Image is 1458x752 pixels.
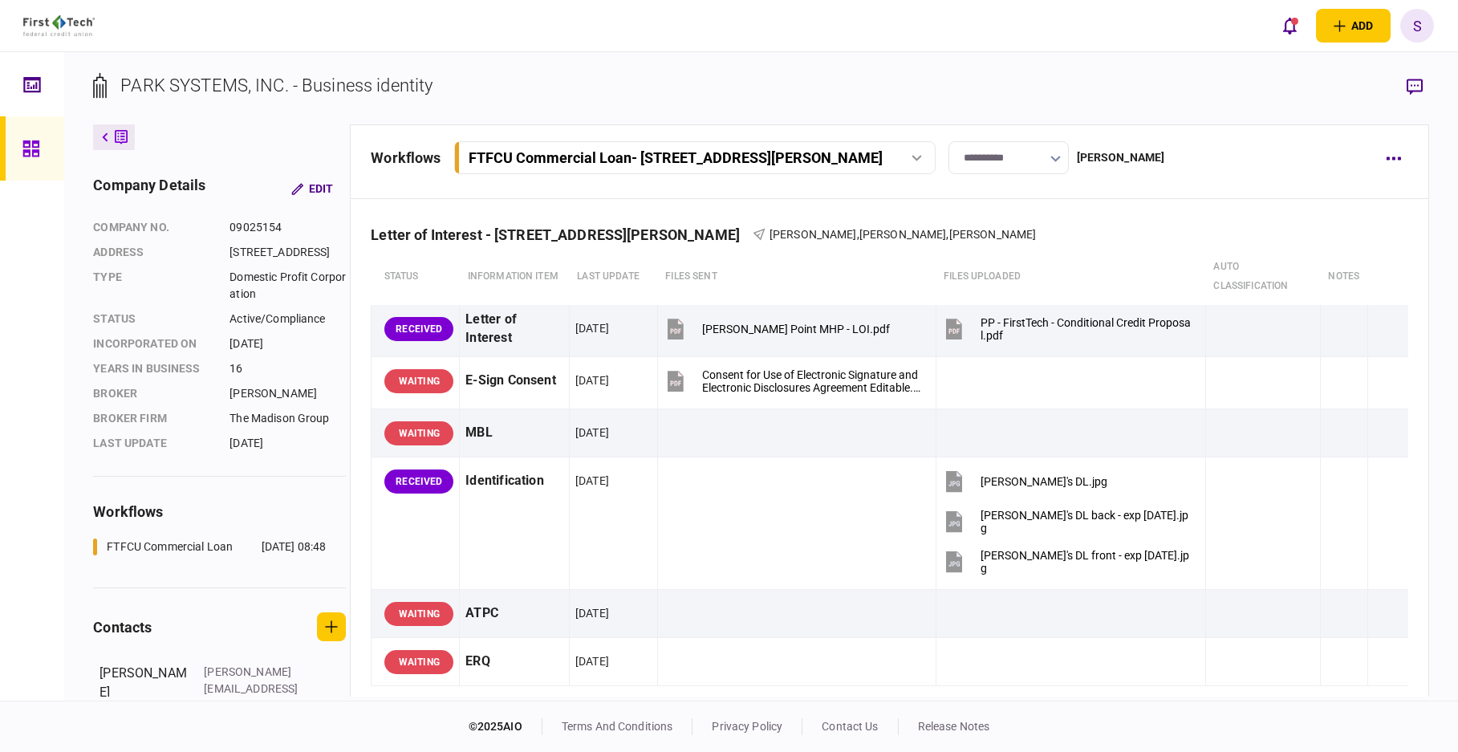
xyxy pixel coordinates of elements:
div: 09025154 [229,219,346,236]
th: Files uploaded [936,249,1205,305]
span: [PERSON_NAME] [949,228,1037,241]
div: Consent for Use of Electronic Signature and Electronic Disclosures Agreement Editable.pdf [702,368,922,394]
div: WAITING [384,369,453,393]
div: Nancy's DL front - exp 09-23-2033.jpg [981,549,1192,575]
button: open adding identity options [1316,9,1391,43]
div: Broker [93,385,213,402]
span: [PERSON_NAME] [859,228,947,241]
button: Pearce Point MHP - LOI.pdf [664,311,890,347]
div: MBL [465,415,563,451]
div: Nancy's DL.jpg [981,475,1107,488]
div: Letter of Interest - [STREET_ADDRESS][PERSON_NAME] [371,226,753,243]
div: E-Sign Consent [465,363,563,399]
div: [DATE] [575,653,609,669]
div: [DATE] [575,605,609,621]
div: FTFCU Commercial Loan - [STREET_ADDRESS][PERSON_NAME] [469,149,883,166]
div: [DATE] [575,372,609,388]
button: Nancy's DL back - exp 09-23-2033.jpg [942,503,1192,539]
th: files sent [657,249,936,305]
a: contact us [822,720,878,733]
button: PP - FirstTech - Conditional Credit Proposal.pdf [942,311,1192,347]
div: FTFCU Commercial Loan [107,539,233,555]
div: © 2025 AIO [469,718,542,735]
div: Domestic Profit Corporation [229,269,346,303]
div: company details [93,174,205,203]
a: privacy policy [712,720,782,733]
img: client company logo [23,15,95,36]
button: S [1400,9,1434,43]
a: release notes [918,720,990,733]
div: Pearce Point MHP - LOI.pdf [702,323,890,335]
div: [DATE] [575,425,609,441]
th: auto classification [1205,249,1320,305]
th: notes [1320,249,1367,305]
div: Nancy's DL back - exp 09-23-2033.jpg [981,509,1192,535]
div: Active/Compliance [229,311,346,327]
div: RECEIVED [384,469,453,494]
div: address [93,244,213,261]
div: [STREET_ADDRESS] [229,244,346,261]
div: workflows [93,501,346,522]
a: FTFCU Commercial Loan[DATE] 08:48 [93,539,326,555]
div: [PERSON_NAME] [1077,149,1165,166]
div: PP - FirstTech - Conditional Credit Proposal.pdf [981,316,1192,342]
div: ERQ [465,644,563,680]
div: incorporated on [93,335,213,352]
div: WAITING [384,421,453,445]
button: Consent for Use of Electronic Signature and Electronic Disclosures Agreement Editable.pdf [664,363,922,399]
th: last update [569,249,657,305]
span: , [946,228,948,241]
div: RECEIVED [384,317,453,341]
span: , [857,228,859,241]
div: The Madison Group [229,410,346,427]
div: [DATE] 08:48 [262,539,327,555]
button: Nancy's DL front - exp 09-23-2033.jpg [942,543,1192,579]
div: WAITING [384,602,453,626]
div: [DATE] [575,320,609,336]
div: ATPC [465,596,563,632]
div: contacts [93,616,152,638]
div: [DATE] [575,473,609,489]
a: terms and conditions [562,720,673,733]
div: WAITING [384,650,453,674]
button: Nancy's DL.jpg [942,463,1107,499]
th: Information item [460,249,570,305]
div: [DATE] [229,335,346,352]
div: 16 [229,360,346,377]
div: last update [93,435,213,452]
div: Type [93,269,213,303]
button: FTFCU Commercial Loan- [STREET_ADDRESS][PERSON_NAME] [454,141,936,174]
div: broker firm [93,410,213,427]
button: Edit [278,174,346,203]
div: [PERSON_NAME][EMAIL_ADDRESS][DOMAIN_NAME] [204,664,308,714]
span: [PERSON_NAME] [770,228,857,241]
div: Letter of Interest [465,311,563,348]
th: status [372,249,460,305]
button: open notifications list [1273,9,1306,43]
div: [PERSON_NAME] [229,385,346,402]
div: company no. [93,219,213,236]
div: PARK SYSTEMS, INC. - Business identity [120,72,433,99]
div: Identification [465,463,563,499]
div: status [93,311,213,327]
div: workflows [371,147,441,169]
div: [DATE] [229,435,346,452]
div: years in business [93,360,213,377]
